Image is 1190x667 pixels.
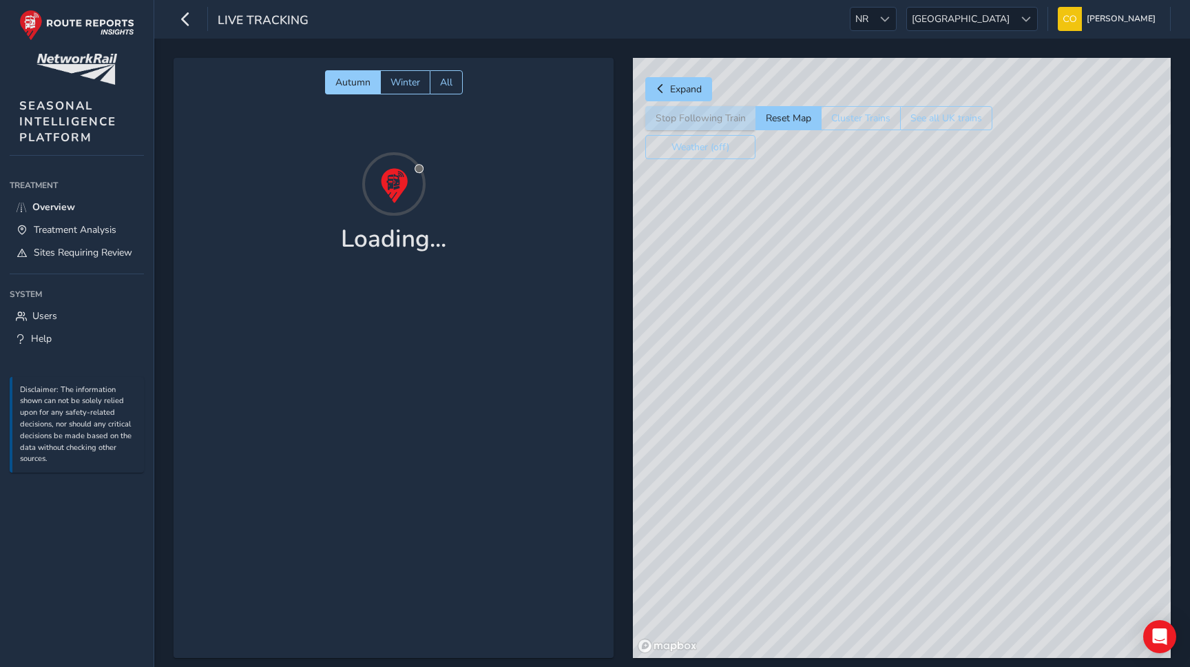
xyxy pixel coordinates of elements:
span: Live Tracking [218,12,309,31]
button: See all UK trains [900,106,992,130]
div: Open Intercom Messenger [1143,620,1176,653]
a: Help [10,327,144,350]
a: Treatment Analysis [10,218,144,241]
p: Disclaimer: The information shown can not be solely relied upon for any safety-related decisions,... [20,384,137,466]
button: Winter [380,70,430,94]
a: Users [10,305,144,327]
span: SEASONAL INTELLIGENCE PLATFORM [19,98,116,145]
span: Winter [390,76,420,89]
span: NR [850,8,873,30]
a: Overview [10,196,144,218]
span: Treatment Analysis [34,223,116,236]
img: diamond-layout [1058,7,1082,31]
span: [PERSON_NAME] [1087,7,1156,31]
button: Cluster Trains [821,106,900,130]
span: All [440,76,452,89]
button: [PERSON_NAME] [1058,7,1160,31]
div: System [10,284,144,305]
button: Reset Map [755,106,821,130]
button: Expand [645,77,712,101]
button: Weather (off) [645,135,755,159]
img: customer logo [36,54,117,85]
a: Sites Requiring Review [10,241,144,264]
img: rr logo [19,10,134,41]
div: Treatment [10,175,144,196]
button: Autumn [325,70,380,94]
span: Help [31,332,52,345]
span: Autumn [335,76,370,89]
span: Sites Requiring Review [34,246,132,259]
h1: Loading... [341,225,446,254]
span: Expand [670,83,702,96]
button: All [430,70,463,94]
span: Users [32,309,57,322]
span: Overview [32,201,75,214]
span: [GEOGRAPHIC_DATA] [907,8,1014,30]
